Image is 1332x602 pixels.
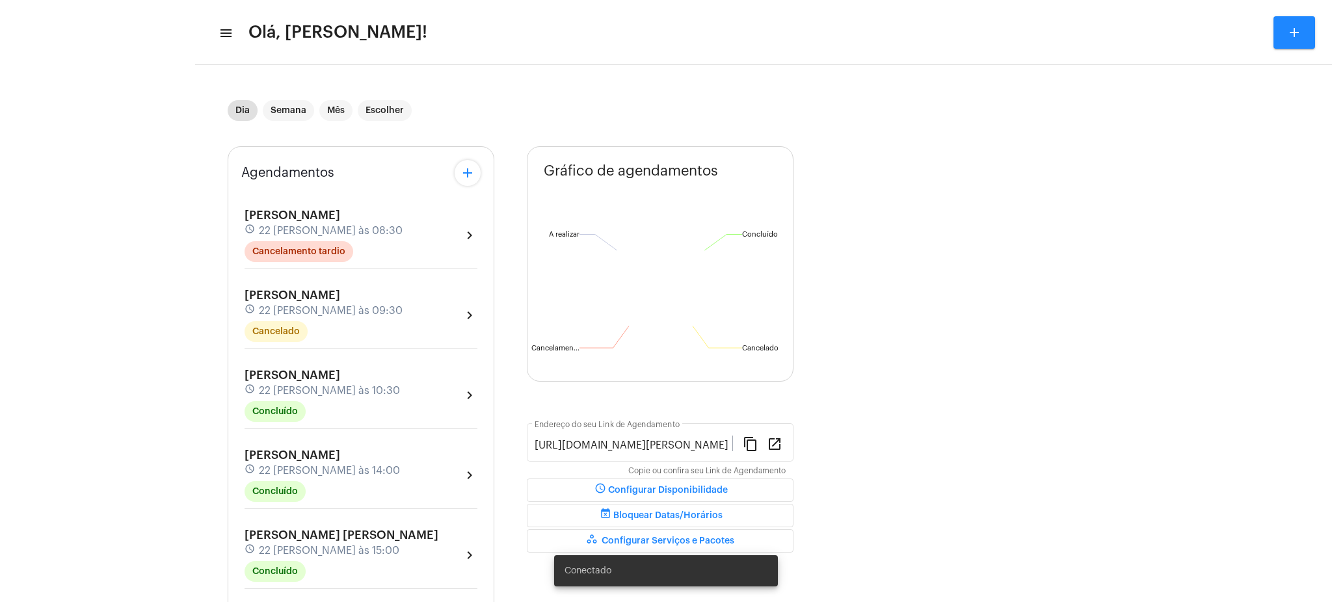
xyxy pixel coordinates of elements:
[259,465,400,477] span: 22 [PERSON_NAME] às 14:00
[248,22,427,43] span: Olá, [PERSON_NAME]!
[598,511,723,520] span: Bloquear Datas/Horários
[549,231,579,238] text: A realizar
[462,308,477,323] mat-icon: chevron_right
[586,533,602,549] mat-icon: workspaces_outlined
[245,224,256,238] mat-icon: schedule
[245,384,256,398] mat-icon: schedule
[462,467,477,483] mat-icon: chevron_right
[593,482,608,498] mat-icon: schedule
[245,209,340,221] span: [PERSON_NAME]
[245,401,306,422] mat-chip: Concluído
[535,439,732,451] input: Link
[531,345,579,352] text: Cancelamen...
[245,481,306,502] mat-chip: Concluído
[319,100,353,121] mat-chip: Mês
[245,561,306,582] mat-chip: Concluído
[527,529,793,553] button: Configurar Serviços e Pacotes
[241,166,334,180] span: Agendamentos
[219,25,232,41] mat-icon: sidenav icon
[245,464,256,478] mat-icon: schedule
[527,478,793,502] button: Configurar Disponibilidade
[358,100,412,121] mat-chip: Escolher
[1286,25,1302,40] mat-icon: add
[462,547,477,563] mat-icon: chevron_right
[259,225,403,237] span: 22 [PERSON_NAME] às 08:30
[742,345,779,352] text: Cancelado
[245,289,340,301] span: [PERSON_NAME]
[462,228,477,243] mat-icon: chevron_right
[586,536,734,545] span: Configurar Serviços e Pacotes
[259,385,400,397] span: 22 [PERSON_NAME] às 10:30
[245,321,308,342] mat-chip: Cancelado
[544,163,718,179] span: Gráfico de agendamentos
[462,387,477,403] mat-icon: chevron_right
[245,241,353,262] mat-chip: Cancelamento tardio
[245,304,256,318] mat-icon: schedule
[259,305,403,317] span: 22 [PERSON_NAME] às 09:30
[245,369,340,381] span: [PERSON_NAME]
[628,467,786,476] mat-hint: Copie ou confira seu Link de Agendamento
[245,529,438,541] span: [PERSON_NAME] [PERSON_NAME]
[598,508,613,523] mat-icon: event_busy
[743,436,758,451] mat-icon: content_copy
[228,100,258,121] mat-chip: Dia
[263,100,314,121] mat-chip: Semana
[767,436,782,451] mat-icon: open_in_new
[245,449,340,461] span: [PERSON_NAME]
[742,231,778,238] text: Concluído
[259,545,399,556] span: 22 [PERSON_NAME] às 15:00
[565,564,611,577] span: Conectado
[593,486,728,495] span: Configurar Disponibilidade
[527,504,793,527] button: Bloquear Datas/Horários
[460,165,475,181] mat-icon: add
[245,543,256,558] mat-icon: schedule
